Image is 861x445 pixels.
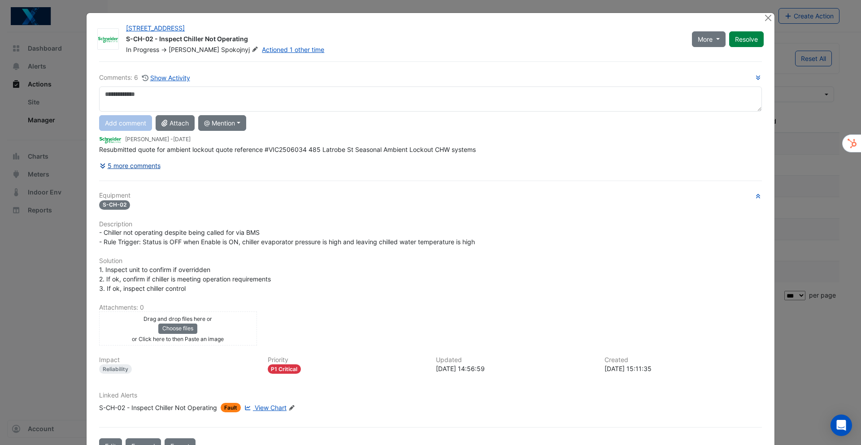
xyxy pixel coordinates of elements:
button: 5 more comments [99,158,161,173]
div: [DATE] 14:56:59 [436,364,594,373]
img: Schneider Electric [99,135,122,145]
span: Fault [221,403,241,412]
button: Attach [156,115,195,131]
span: [PERSON_NAME] [169,46,219,53]
span: 1. Inspect unit to confirm if overridden 2. If ok, confirm if chiller is meeting operation requir... [99,266,271,292]
h6: Linked Alerts [99,392,762,399]
h6: Priority [268,356,426,364]
span: - Chiller not operating despite being called for via BMS - Rule Trigger: Status is OFF when Enabl... [99,229,475,246]
a: View Chart [243,403,287,412]
small: or Click here to then Paste an image [132,336,224,342]
button: Close [763,13,773,22]
span: View Chart [255,404,287,411]
h6: Description [99,220,762,228]
fa-icon: Edit Linked Alerts [288,405,295,411]
button: Choose files [158,324,197,333]
div: P1 Critical [268,364,301,374]
div: Open Intercom Messenger [831,415,852,436]
img: Schneider Electric [98,35,118,44]
button: @ Mention [198,115,246,131]
small: Drag and drop files here or [143,315,212,322]
div: Comments: 6 [99,73,191,83]
h6: Impact [99,356,257,364]
h6: Updated [436,356,594,364]
h6: Created [604,356,762,364]
h6: Equipment [99,192,762,199]
button: Resolve [729,31,764,47]
span: -> [161,46,167,53]
a: [STREET_ADDRESS] [126,24,185,32]
a: Actioned 1 other time [262,46,324,53]
span: Resubmitted quote for ambient lockout quote reference #VIC2506034 485 Latrobe St Seasonal Ambient... [99,146,476,153]
h6: Solution [99,257,762,265]
button: More [692,31,726,47]
span: S-CH-02 [99,200,130,210]
small: [PERSON_NAME] - [125,135,191,143]
div: S-CH-02 - Inspect Chiller Not Operating [99,403,217,412]
div: S-CH-02 - Inspect Chiller Not Operating [126,35,681,45]
span: More [698,35,713,44]
div: [DATE] 15:11:35 [604,364,762,373]
span: Spokojnyj [221,45,260,54]
span: 2025-09-02 14:56:59 [173,136,191,143]
h6: Attachments: 0 [99,304,762,311]
span: In Progress [126,46,159,53]
div: Reliability [99,364,132,374]
button: Show Activity [142,73,191,83]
